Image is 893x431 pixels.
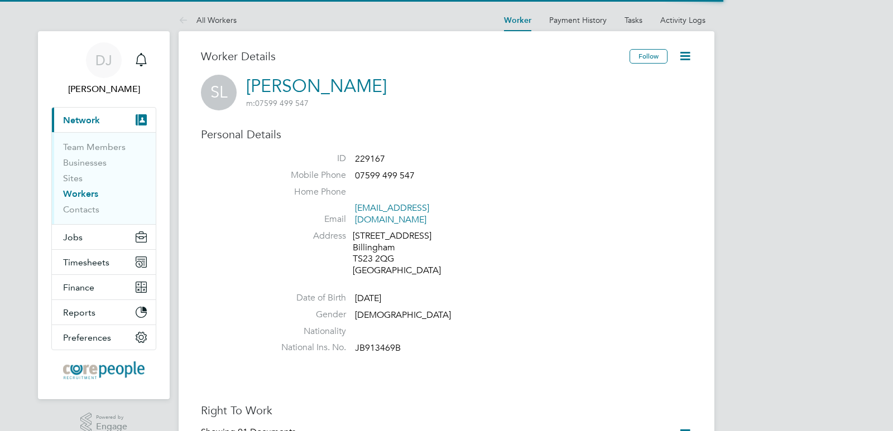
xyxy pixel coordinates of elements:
[355,309,451,321] span: [DEMOGRAPHIC_DATA]
[353,230,459,277] div: [STREET_ADDRESS] Billingham TS23 2QG [GEOGRAPHIC_DATA]
[52,325,156,350] button: Preferences
[268,342,346,353] label: National Ins. No.
[355,202,429,225] a: [EMAIL_ADDRESS][DOMAIN_NAME]
[63,157,107,168] a: Businesses
[268,292,346,304] label: Date of Birth
[355,170,415,181] span: 07599 499 547
[268,309,346,321] label: Gender
[625,15,642,25] a: Tasks
[52,250,156,274] button: Timesheets
[201,403,692,418] h3: Right To Work
[52,275,156,299] button: Finance
[268,230,346,242] label: Address
[51,361,156,379] a: Go to home page
[201,127,692,142] h3: Personal Details
[246,98,309,108] span: 07599 499 547
[63,188,98,199] a: Workers
[38,31,170,399] nav: Main navigation
[63,257,109,268] span: Timesheets
[63,282,94,293] span: Finance
[63,173,83,183] a: Sites
[246,75,387,97] a: [PERSON_NAME]
[63,142,126,152] a: Team Members
[96,413,127,422] span: Powered by
[504,16,531,25] a: Worker
[63,232,83,243] span: Jobs
[52,132,156,224] div: Network
[51,42,156,96] a: DJ[PERSON_NAME]
[95,53,112,67] span: DJ
[660,15,705,25] a: Activity Logs
[268,186,346,198] label: Home Phone
[51,83,156,96] span: Debra Jones
[355,343,401,354] span: JB913469B
[63,361,145,379] img: corepeople-logo-retina.png
[355,153,385,164] span: 229167
[52,225,156,249] button: Jobs
[63,332,111,343] span: Preferences
[630,49,668,64] button: Follow
[268,170,346,181] label: Mobile Phone
[52,108,156,132] button: Network
[179,15,237,25] a: All Workers
[549,15,607,25] a: Payment History
[268,326,346,337] label: Nationality
[52,300,156,325] button: Reports
[268,153,346,164] label: ID
[355,293,381,304] span: [DATE]
[201,49,630,64] h3: Worker Details
[201,75,237,110] span: SL
[63,204,99,215] a: Contacts
[63,307,95,318] span: Reports
[268,214,346,225] label: Email
[246,98,255,108] span: m:
[63,115,100,125] span: Network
